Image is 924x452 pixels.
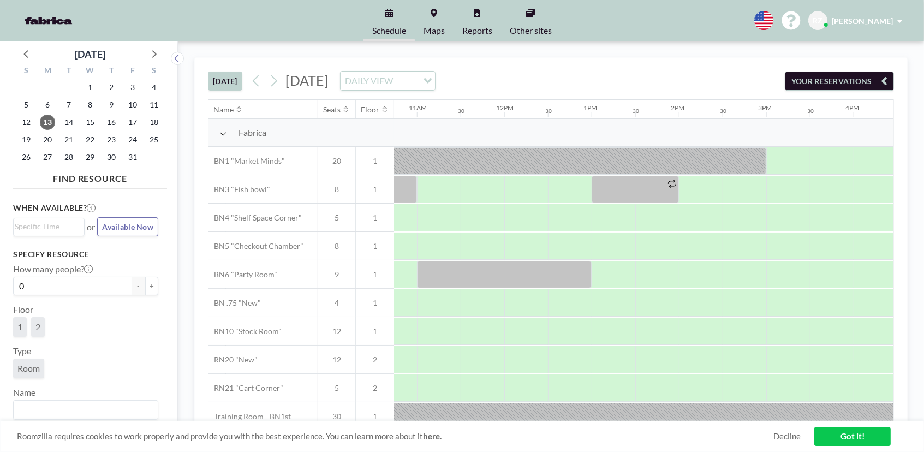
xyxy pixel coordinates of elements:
[125,132,140,147] span: Friday, October 24, 2025
[208,185,270,194] span: BN3 "Fish bowl"
[239,127,266,138] span: Fabrica
[720,108,726,115] div: 30
[75,46,105,62] div: [DATE]
[208,298,261,308] span: BN .75 "New"
[372,26,406,35] span: Schedule
[104,97,119,112] span: Thursday, October 9, 2025
[13,264,93,275] label: How many people?
[583,104,597,112] div: 1PM
[13,346,31,356] label: Type
[104,115,119,130] span: Thursday, October 16, 2025
[146,115,162,130] span: Saturday, October 18, 2025
[40,132,55,147] span: Monday, October 20, 2025
[324,105,341,115] div: Seats
[16,64,37,79] div: S
[208,412,291,421] span: Training Room - BN1st
[318,241,355,251] span: 8
[813,16,823,26] span: RZ
[318,156,355,166] span: 20
[61,115,76,130] span: Tuesday, October 14, 2025
[100,64,122,79] div: T
[87,222,95,233] span: or
[15,403,152,417] input: Search for option
[61,132,76,147] span: Tuesday, October 21, 2025
[356,326,394,336] span: 1
[773,431,801,442] a: Decline
[208,213,302,223] span: BN4 "Shelf Space Corner"
[318,185,355,194] span: 8
[356,298,394,308] span: 1
[17,10,80,32] img: organization-logo
[125,97,140,112] span: Friday, October 10, 2025
[845,104,859,112] div: 4PM
[785,72,894,91] button: YOUR RESERVATIONS
[208,383,283,393] span: RN21 "Cart Corner"
[545,108,552,115] div: 30
[104,132,119,147] span: Thursday, October 23, 2025
[214,105,234,115] div: Name
[671,104,684,112] div: 2PM
[82,150,98,165] span: Wednesday, October 29, 2025
[462,26,492,35] span: Reports
[125,150,140,165] span: Friday, October 31, 2025
[61,150,76,165] span: Tuesday, October 28, 2025
[356,383,394,393] span: 2
[318,412,355,421] span: 30
[17,431,773,442] span: Roomzilla requires cookies to work properly and provide you with the best experience. You can lea...
[146,97,162,112] span: Saturday, October 11, 2025
[19,97,34,112] span: Sunday, October 5, 2025
[356,270,394,279] span: 1
[208,241,303,251] span: BN5 "Checkout Chamber"
[19,115,34,130] span: Sunday, October 12, 2025
[17,322,22,332] span: 1
[80,64,101,79] div: W
[633,108,639,115] div: 30
[14,401,158,419] div: Search for option
[97,217,158,236] button: Available Now
[122,64,143,79] div: F
[145,277,158,295] button: +
[832,16,893,26] span: [PERSON_NAME]
[318,383,355,393] span: 5
[318,213,355,223] span: 5
[40,97,55,112] span: Monday, October 6, 2025
[208,326,282,336] span: RN10 "Stock Room"
[37,64,58,79] div: M
[82,115,98,130] span: Wednesday, October 15, 2025
[13,249,158,259] h3: Specify resource
[40,150,55,165] span: Monday, October 27, 2025
[208,270,277,279] span: BN6 "Party Room"
[341,72,435,90] div: Search for option
[356,185,394,194] span: 1
[14,218,84,235] div: Search for option
[496,104,514,112] div: 12PM
[807,108,814,115] div: 30
[82,97,98,112] span: Wednesday, October 8, 2025
[285,72,329,88] span: [DATE]
[356,213,394,223] span: 1
[82,132,98,147] span: Wednesday, October 22, 2025
[356,241,394,251] span: 1
[814,427,891,446] a: Got it!
[146,132,162,147] span: Saturday, October 25, 2025
[423,431,442,441] a: here.
[361,105,380,115] div: Floor
[104,80,119,95] span: Thursday, October 2, 2025
[396,74,417,88] input: Search for option
[132,277,145,295] button: -
[13,169,167,184] h4: FIND RESOURCE
[61,97,76,112] span: Tuesday, October 7, 2025
[13,304,33,315] label: Floor
[318,326,355,336] span: 12
[19,132,34,147] span: Sunday, October 19, 2025
[758,104,772,112] div: 3PM
[510,26,552,35] span: Other sites
[356,156,394,166] span: 1
[318,355,355,365] span: 12
[125,80,140,95] span: Friday, October 3, 2025
[356,412,394,421] span: 1
[125,115,140,130] span: Friday, October 17, 2025
[13,387,35,398] label: Name
[318,270,355,279] span: 9
[318,298,355,308] span: 4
